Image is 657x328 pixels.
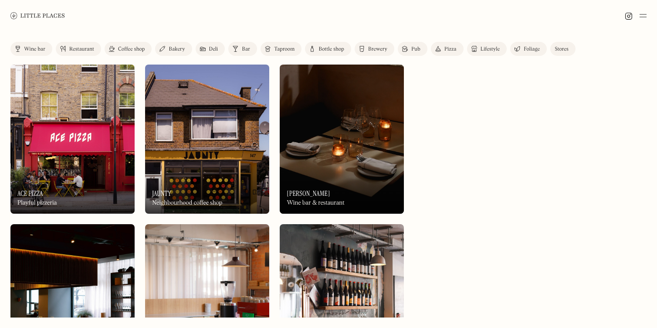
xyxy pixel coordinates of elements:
a: Pub [398,42,427,56]
div: Playful pizzeria [17,199,57,207]
a: Pizza [431,42,464,56]
a: LunaLuna[PERSON_NAME]Wine bar & restaurant [280,65,404,214]
div: Coffee shop [118,47,145,52]
a: Foliage [510,42,547,56]
a: Stores [550,42,576,56]
a: Ace PizzaAce PizzaAce PizzaPlayful pizzeria [10,65,135,214]
a: Brewery [355,42,394,56]
h3: [PERSON_NAME] [287,189,330,198]
div: Pub [411,47,420,52]
div: Lifestyle [481,47,500,52]
div: Deli [209,47,218,52]
div: Brewery [368,47,387,52]
a: Taproom [261,42,301,56]
h3: Ace Pizza [17,189,43,198]
div: Bakery [169,47,185,52]
div: Taproom [274,47,295,52]
img: Ace Pizza [10,65,135,214]
div: Stores [555,47,569,52]
div: Restaurant [69,47,94,52]
a: Lifestyle [467,42,507,56]
a: Bakery [155,42,192,56]
div: Wine bar [24,47,45,52]
h3: Jaunty [152,189,171,198]
a: Restaurant [56,42,101,56]
a: JauntyJauntyJauntyNeighbourhood coffee shop [145,65,269,214]
a: Bottle shop [305,42,351,56]
div: Bottle shop [318,47,344,52]
div: Wine bar & restaurant [287,199,344,207]
img: Luna [280,65,404,214]
a: Deli [196,42,225,56]
a: Wine bar [10,42,52,56]
img: Jaunty [145,65,269,214]
a: Bar [228,42,257,56]
div: Pizza [444,47,457,52]
div: Neighbourhood coffee shop [152,199,222,207]
div: Bar [242,47,250,52]
div: Foliage [524,47,540,52]
a: Coffee shop [105,42,152,56]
